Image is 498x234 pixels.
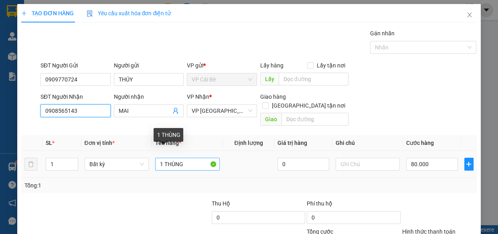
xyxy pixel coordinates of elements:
span: Nhận: [69,8,88,16]
div: NGA [7,16,63,26]
span: [GEOGRAPHIC_DATA] tận nơi [269,101,348,110]
span: Đơn vị tính [85,140,115,146]
span: Gửi: [7,8,19,16]
div: MƯỜI [69,26,150,36]
div: Người nhận [114,92,184,101]
input: VD: Bàn, Ghế [155,158,220,171]
div: SĐT Người Gửi [40,61,111,70]
div: VP [GEOGRAPHIC_DATA] [69,7,150,26]
div: 1 THÙNG [154,128,183,142]
div: Tổng: 1 [24,181,193,190]
span: SL [46,140,52,146]
input: Dọc đường [281,113,348,126]
label: Gán nhãn [370,30,395,37]
input: Ghi Chú [336,158,400,171]
span: Rồi : [6,53,19,61]
span: TẠO ĐƠN HÀNG [21,10,73,16]
div: Người gửi [114,61,184,70]
span: plus [21,10,27,16]
span: Lấy [260,73,279,85]
div: Phí thu hộ [307,199,400,211]
span: user-add [172,108,179,114]
span: Lấy tận nơi [314,61,348,70]
span: VP Cái Bè [192,73,252,85]
span: Yêu cầu xuất hóa đơn điện tử [87,10,171,16]
div: SĐT Người Nhận [40,92,111,101]
span: plus [465,161,473,167]
input: Dọc đường [279,73,348,85]
span: Cước hàng [406,140,434,146]
div: 20.000 [6,52,64,61]
div: VP Cái Bè [7,7,63,16]
span: Lấy hàng [260,62,283,69]
span: Định lượng [234,140,263,146]
button: delete [24,158,37,171]
div: 0949951873 [7,26,63,37]
span: close [466,12,473,18]
span: Bất kỳ [89,158,144,170]
span: Thu Hộ [212,200,230,207]
span: VP Nhận [187,94,209,100]
th: Ghi chú [332,135,403,151]
span: VP Sài Gòn [192,105,252,117]
span: Giao [260,113,281,126]
div: VP gửi [187,61,257,70]
button: Close [458,4,481,26]
input: 0 [277,158,329,171]
button: plus [464,158,474,171]
span: Giao hàng [260,94,286,100]
span: Giá trị hàng [277,140,307,146]
div: 0395198245 [69,36,150,47]
img: icon [87,10,93,17]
